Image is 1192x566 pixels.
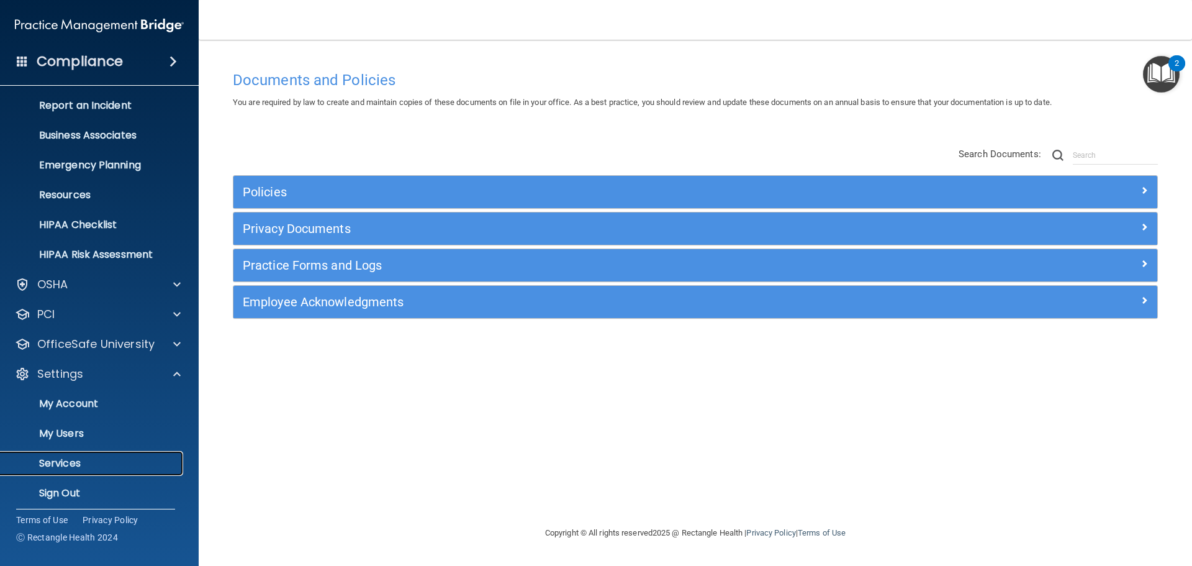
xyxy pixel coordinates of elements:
[8,427,178,440] p: My Users
[977,478,1177,527] iframe: Drift Widget Chat Controller
[1175,63,1179,80] div: 2
[8,219,178,231] p: HIPAA Checklist
[233,72,1158,88] h4: Documents and Policies
[243,182,1148,202] a: Policies
[469,513,922,553] div: Copyright © All rights reserved 2025 @ Rectangle Health | |
[243,255,1148,275] a: Practice Forms and Logs
[83,514,138,526] a: Privacy Policy
[8,159,178,171] p: Emergency Planning
[37,53,123,70] h4: Compliance
[8,99,178,112] p: Report an Incident
[8,457,178,470] p: Services
[15,13,184,38] img: PMB logo
[15,307,181,322] a: PCI
[243,292,1148,312] a: Employee Acknowledgments
[1073,146,1158,165] input: Search
[8,487,178,500] p: Sign Out
[15,277,181,292] a: OSHA
[243,219,1148,239] a: Privacy Documents
[959,148,1041,160] span: Search Documents:
[746,528,795,537] a: Privacy Policy
[1052,150,1063,161] img: ic-search.3b580494.png
[798,528,846,537] a: Terms of Use
[8,249,178,261] p: HIPAA Risk Assessment
[37,367,83,381] p: Settings
[37,337,155,352] p: OfficeSafe University
[37,307,55,322] p: PCI
[243,185,917,199] h5: Policies
[8,398,178,410] p: My Account
[8,129,178,142] p: Business Associates
[1143,56,1180,93] button: Open Resource Center, 2 new notifications
[243,222,917,235] h5: Privacy Documents
[15,367,181,381] a: Settings
[243,295,917,309] h5: Employee Acknowledgments
[8,189,178,201] p: Resources
[37,277,68,292] p: OSHA
[243,258,917,272] h5: Practice Forms and Logs
[15,337,181,352] a: OfficeSafe University
[16,514,68,526] a: Terms of Use
[233,98,1052,107] span: You are required by law to create and maintain copies of these documents on file in your office. ...
[16,531,118,544] span: Ⓒ Rectangle Health 2024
